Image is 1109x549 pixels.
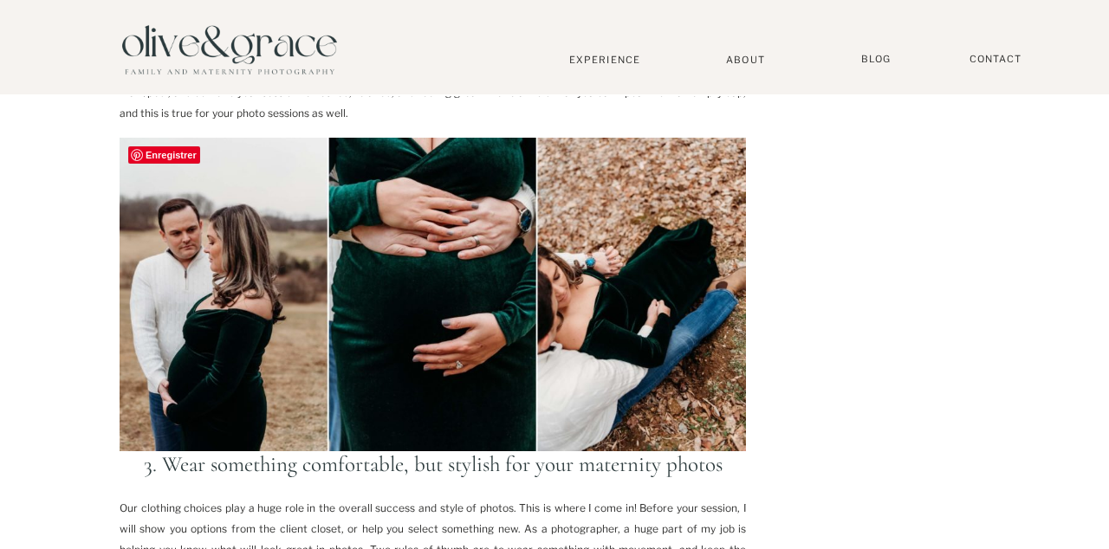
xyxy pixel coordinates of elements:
[120,20,746,124] p: As a mama, I understand how difficult it can be to make time for yourself and your partner, becau...
[719,54,772,65] a: About
[961,53,1030,66] a: Contact
[120,451,746,477] h2: 3. Wear something comfortable, but stylish for your maternity photos
[854,53,898,66] a: BLOG
[548,54,662,66] a: Experience
[128,146,200,164] span: Enregistrer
